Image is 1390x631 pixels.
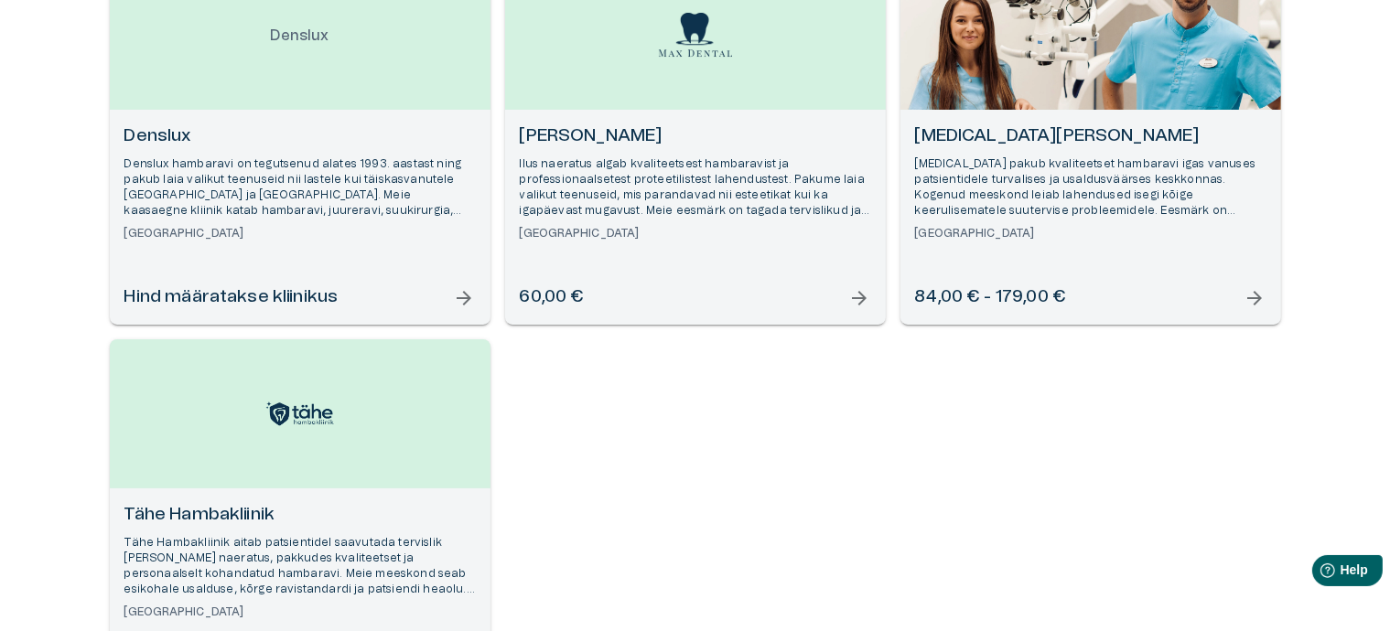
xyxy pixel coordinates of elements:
[915,124,1266,149] h6: [MEDICAL_DATA][PERSON_NAME]
[520,226,871,241] h6: [GEOGRAPHIC_DATA]
[520,285,584,310] h6: 60,00 €
[1247,548,1390,599] iframe: Help widget launcher
[915,226,1266,241] h6: [GEOGRAPHIC_DATA]
[255,10,343,61] p: Denslux
[264,400,337,427] img: Tähe Hambakliinik logo
[520,124,871,149] h6: [PERSON_NAME]
[454,287,476,309] span: arrow_forward
[124,604,476,620] h6: [GEOGRAPHIC_DATA]
[915,285,1066,310] h6: 84,00 € - 179,00 €
[849,287,871,309] span: arrow_forward
[124,226,476,241] h6: [GEOGRAPHIC_DATA]
[124,124,476,149] h6: Denslux
[1245,287,1266,309] span: arrow_forward
[520,156,871,219] p: Ilus naeratus algab kvaliteetsest hambaravist ja professionaalsetest proteetilistest lahendustest...
[915,156,1266,219] p: [MEDICAL_DATA] pakub kvaliteetset hambaravi igas vanuses patsientidele turvalises ja usaldusväärs...
[124,503,476,528] h6: Tähe Hambakliinik
[124,156,476,219] p: Denslux hambaravi on tegutsenud alates 1993. aastast ning pakub laia valikut teenuseid nii lastel...
[659,13,732,58] img: Max Dental logo
[124,535,476,598] p: Tähe Hambakliinik aitab patsientidel saavutada tervislik [PERSON_NAME] naeratus, pakkudes kvalite...
[124,285,339,310] h6: Hind määratakse kliinikus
